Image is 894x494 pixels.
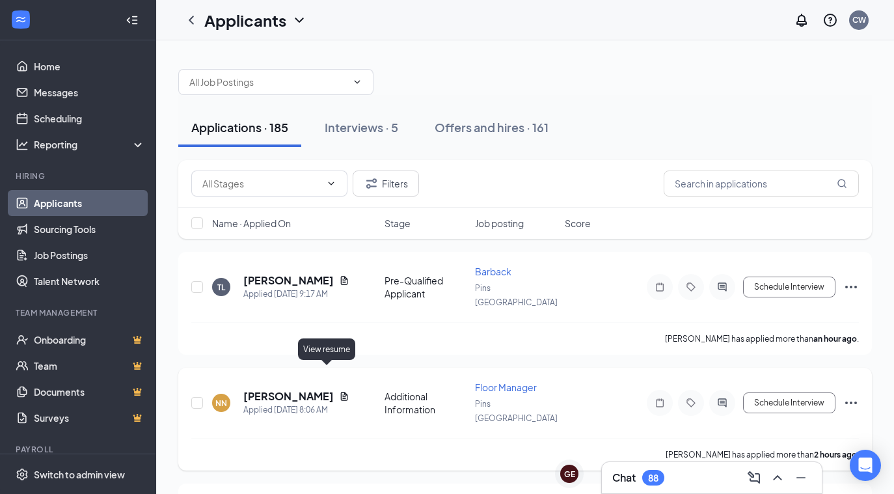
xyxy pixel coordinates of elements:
span: Pins [GEOGRAPHIC_DATA] [475,283,558,307]
svg: Ellipses [843,279,859,295]
p: [PERSON_NAME] has applied more than . [666,449,859,460]
div: Hiring [16,171,142,182]
input: All Job Postings [189,75,347,89]
div: Applied [DATE] 8:06 AM [243,404,349,417]
button: ChevronUp [767,467,788,488]
svg: Tag [683,282,699,292]
a: SurveysCrown [34,405,145,431]
svg: Filter [364,176,379,191]
div: Payroll [16,444,142,455]
div: TL [217,282,225,293]
svg: Note [652,282,668,292]
svg: WorkstreamLogo [14,13,27,26]
svg: ActiveChat [714,398,730,408]
div: View resume [298,338,355,360]
svg: ChevronLeft [183,12,199,28]
a: Talent Network [34,268,145,294]
svg: Ellipses [843,395,859,411]
h1: Applicants [204,9,286,31]
div: Applications · 185 [191,119,288,135]
svg: ChevronDown [352,77,362,87]
div: Applied [DATE] 9:17 AM [243,288,349,301]
h5: [PERSON_NAME] [243,273,334,288]
a: Scheduling [34,105,145,131]
div: CW [852,14,866,25]
span: Score [565,217,591,230]
div: Switch to admin view [34,468,125,481]
div: NN [215,398,227,409]
p: [PERSON_NAME] has applied more than . [665,333,859,344]
svg: QuestionInfo [822,12,838,28]
a: Messages [34,79,145,105]
a: Job Postings [34,242,145,268]
svg: Document [339,391,349,402]
div: GE [564,469,575,480]
b: 2 hours ago [814,450,857,460]
svg: Settings [16,468,29,481]
a: Sourcing Tools [34,216,145,242]
input: Search in applications [664,171,859,197]
div: Team Management [16,307,142,318]
svg: Analysis [16,138,29,151]
button: ComposeMessage [744,467,765,488]
svg: ChevronUp [770,470,785,486]
button: Schedule Interview [743,277,835,297]
span: Barback [475,266,511,277]
span: Floor Manager [475,381,537,393]
input: All Stages [202,176,321,191]
span: Stage [385,217,411,230]
svg: Collapse [126,14,139,27]
a: Home [34,53,145,79]
svg: Document [339,275,349,286]
div: Offers and hires · 161 [435,119,549,135]
span: Name · Applied On [212,217,291,230]
button: Schedule Interview [743,392,835,413]
div: Reporting [34,138,146,151]
h3: Chat [612,471,636,485]
svg: ChevronDown [326,178,336,189]
svg: Notifications [794,12,809,28]
div: Open Intercom Messenger [850,450,881,481]
svg: Tag [683,398,699,408]
div: Additional Information [385,390,467,416]
button: Filter Filters [353,171,419,197]
h5: [PERSON_NAME] [243,389,334,404]
a: OnboardingCrown [34,327,145,353]
span: Pins [GEOGRAPHIC_DATA] [475,399,558,423]
a: TeamCrown [34,353,145,379]
svg: Note [652,398,668,408]
svg: ChevronDown [291,12,307,28]
svg: ActiveChat [714,282,730,292]
div: Pre-Qualified Applicant [385,274,467,300]
svg: Minimize [793,470,809,486]
span: Job posting [475,217,524,230]
svg: MagnifyingGlass [837,178,847,189]
a: DocumentsCrown [34,379,145,405]
button: Minimize [791,467,811,488]
svg: ComposeMessage [746,470,762,486]
b: an hour ago [813,334,857,344]
div: Interviews · 5 [325,119,398,135]
div: 88 [648,473,658,484]
a: Applicants [34,190,145,216]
